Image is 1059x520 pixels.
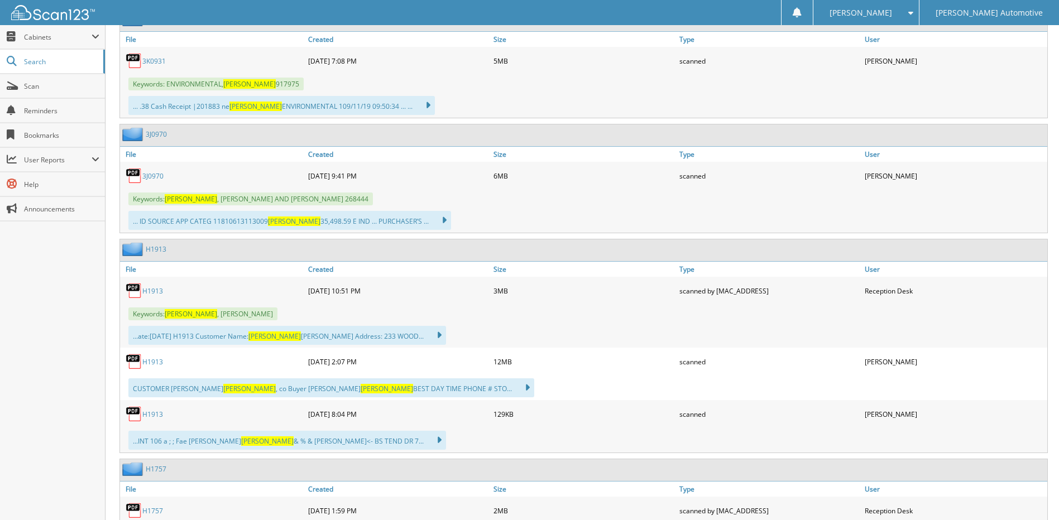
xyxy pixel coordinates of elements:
a: User [862,147,1047,162]
span: Announcements [24,204,99,214]
a: Size [491,32,676,47]
a: File [120,147,305,162]
a: H1913 [142,286,163,296]
span: Scan [24,81,99,91]
img: PDF.png [126,167,142,184]
span: [PERSON_NAME] [229,102,282,111]
a: User [862,32,1047,47]
a: Size [491,482,676,497]
span: [PERSON_NAME] [165,309,217,319]
div: scanned by [MAC_ADDRESS] [677,280,862,302]
div: 129KB [491,403,676,425]
a: H1757 [146,464,166,474]
a: 3K0931 [142,56,166,66]
div: [DATE] 2:07 PM [305,350,491,373]
img: folder2.png [122,462,146,476]
div: scanned [677,165,862,187]
a: Type [677,147,862,162]
span: [PERSON_NAME] [165,194,217,204]
span: Reminders [24,106,99,115]
div: ... ID SOURCE APP CATEG 11810613113009 35,498.59 E IND ... PURCHASER’S ... [128,211,451,230]
div: scanned [677,350,862,373]
div: ...INT 106 a ; ; Fae [PERSON_NAME] & % & [PERSON_NAME]<- BS TEND DR 7... [128,431,446,450]
span: [PERSON_NAME] [248,331,301,341]
span: User Reports [24,155,92,165]
img: PDF.png [126,502,142,519]
a: Size [491,147,676,162]
span: Bookmarks [24,131,99,140]
a: User [862,262,1047,277]
div: [DATE] 7:08 PM [305,50,491,72]
div: [DATE] 10:51 PM [305,280,491,302]
a: Type [677,482,862,497]
a: H1913 [142,410,163,419]
div: [DATE] 9:41 PM [305,165,491,187]
a: Created [305,147,491,162]
a: Size [491,262,676,277]
span: [PERSON_NAME] [361,384,413,393]
div: 5MB [491,50,676,72]
div: [PERSON_NAME] [862,50,1047,72]
span: Keywords: , [PERSON_NAME] AND [PERSON_NAME] 268444 [128,192,373,205]
a: H1757 [142,506,163,516]
div: [PERSON_NAME] [862,350,1047,373]
span: [PERSON_NAME] [830,9,892,16]
span: [PERSON_NAME] Automotive [936,9,1043,16]
img: PDF.png [126,282,142,299]
span: [PERSON_NAME] [241,436,294,446]
div: [PERSON_NAME] [862,165,1047,187]
a: 3J0970 [146,129,167,139]
a: File [120,32,305,47]
span: [PERSON_NAME] [223,384,276,393]
span: Help [24,180,99,189]
div: Reception Desk [862,280,1047,302]
span: Search [24,57,98,66]
a: File [120,262,305,277]
img: folder2.png [122,127,146,141]
a: Created [305,482,491,497]
a: File [120,482,305,497]
a: Type [677,32,862,47]
a: Type [677,262,862,277]
a: H1913 [142,357,163,367]
div: scanned [677,403,862,425]
img: scan123-logo-white.svg [11,5,95,20]
a: Created [305,262,491,277]
a: Created [305,32,491,47]
a: User [862,482,1047,497]
div: [PERSON_NAME] [862,403,1047,425]
img: PDF.png [126,406,142,422]
span: Keywords: , [PERSON_NAME] [128,307,277,320]
img: folder2.png [122,242,146,256]
img: PDF.png [126,52,142,69]
div: ...ate:[DATE] H1913 Customer Name: [PERSON_NAME] Address: 233 WOOD... [128,326,446,345]
a: H1913 [146,244,166,254]
div: 12MB [491,350,676,373]
div: 6MB [491,165,676,187]
div: CUSTOMER [PERSON_NAME] , co Buyer [PERSON_NAME] BEST DAY TIME PHONE # STO... [128,378,534,397]
span: Cabinets [24,32,92,42]
a: 3J0970 [142,171,164,181]
div: scanned [677,50,862,72]
iframe: Chat Widget [1003,466,1059,520]
div: ... .38 Cash Receipt |201883 ne ENVIRONMENTAL 109/11/19 09:50:34 ... ... [128,96,435,115]
div: [DATE] 8:04 PM [305,403,491,425]
img: PDF.png [126,353,142,370]
span: Keywords: ENVIRONMENTAL, 917975 [128,78,304,90]
span: [PERSON_NAME] [268,216,320,226]
span: [PERSON_NAME] [223,79,276,89]
div: 3MB [491,280,676,302]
